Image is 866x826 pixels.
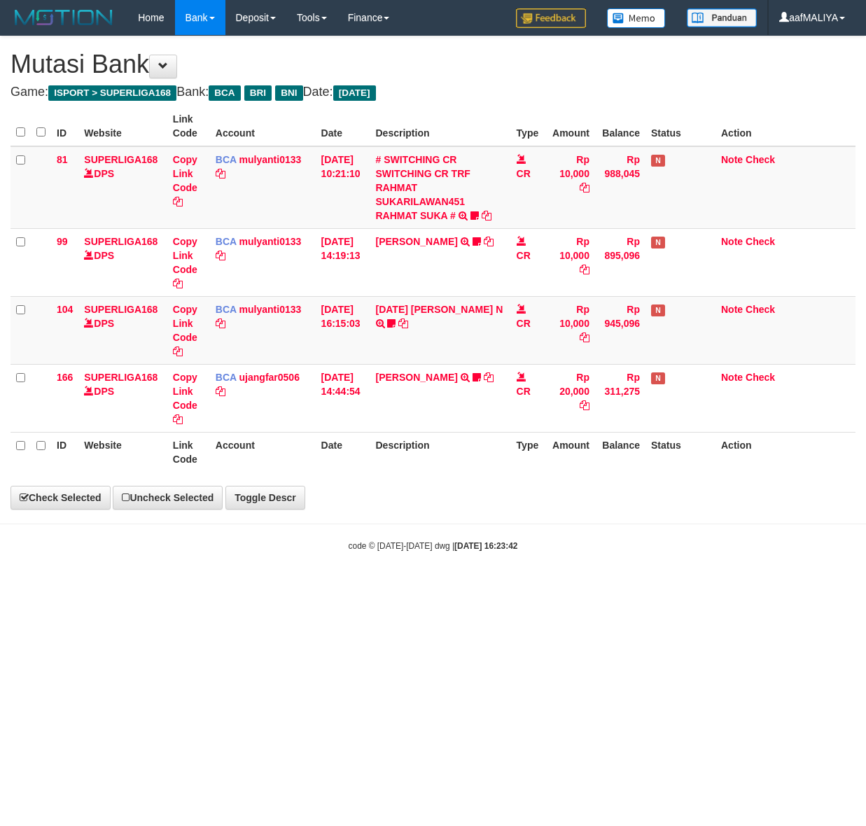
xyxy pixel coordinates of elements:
td: Rp 10,000 [545,228,595,296]
h4: Game: Bank: Date: [11,85,855,99]
td: Rp 20,000 [545,364,595,432]
a: Check [746,372,775,383]
h1: Mutasi Bank [11,50,855,78]
a: SUPERLIGA168 [84,372,158,383]
th: Account [210,106,316,146]
span: 166 [57,372,73,383]
th: Status [645,432,715,472]
span: ISPORT > SUPERLIGA168 [48,85,176,101]
a: Copy Link Code [173,236,197,289]
a: [PERSON_NAME] [376,236,458,247]
span: BNI [275,85,302,101]
a: # SWITCHING CR SWITCHING CR TRF RAHMAT SUKARILAWAN451 RAHMAT SUKA # [376,154,470,221]
td: [DATE] 16:15:03 [316,296,370,364]
a: Toggle Descr [225,486,305,510]
a: Note [721,372,743,383]
a: Note [721,236,743,247]
th: Balance [595,432,645,472]
td: Rp 895,096 [595,228,645,296]
th: ID [51,106,78,146]
a: mulyanti0133 [239,236,302,247]
th: Website [78,432,167,472]
img: MOTION_logo.png [11,7,117,28]
th: Balance [595,106,645,146]
img: panduan.png [687,8,757,27]
span: BRI [244,85,272,101]
span: BCA [216,236,237,247]
th: ID [51,432,78,472]
td: [DATE] 14:44:54 [316,364,370,432]
th: Type [511,432,545,472]
td: [DATE] 14:19:13 [316,228,370,296]
td: Rp 10,000 [545,296,595,364]
td: DPS [78,146,167,229]
img: Feedback.jpg [516,8,586,28]
span: BCA [209,85,240,101]
td: DPS [78,296,167,364]
span: 99 [57,236,68,247]
a: Check [746,236,775,247]
a: [DATE] [PERSON_NAME] N [376,304,503,315]
th: Link Code [167,106,210,146]
span: BCA [216,372,237,383]
a: Copy Link Code [173,154,197,207]
a: [PERSON_NAME] [376,372,458,383]
span: 104 [57,304,73,315]
th: Description [370,432,511,472]
td: Rp 945,096 [595,296,645,364]
a: ujangfar0506 [239,372,300,383]
a: Note [721,304,743,315]
span: Has Note [651,372,665,384]
th: Amount [545,106,595,146]
a: SUPERLIGA168 [84,154,158,165]
td: [DATE] 10:21:10 [316,146,370,229]
td: DPS [78,228,167,296]
td: Rp 311,275 [595,364,645,432]
th: Date [316,432,370,472]
a: Note [721,154,743,165]
a: Uncheck Selected [113,486,223,510]
a: mulyanti0133 [239,154,302,165]
span: BCA [216,304,237,315]
th: Amount [545,432,595,472]
img: Button%20Memo.svg [607,8,666,28]
strong: [DATE] 16:23:42 [454,541,517,551]
th: Account [210,432,316,472]
a: SUPERLIGA168 [84,304,158,315]
td: Rp 10,000 [545,146,595,229]
span: Has Note [651,304,665,316]
a: Copy Link Code [173,372,197,425]
th: Action [715,432,855,472]
a: Check [746,154,775,165]
span: [DATE] [333,85,376,101]
span: BCA [216,154,237,165]
a: Copy Link Code [173,304,197,357]
a: Check Selected [11,486,111,510]
th: Date [316,106,370,146]
span: Has Note [651,237,665,248]
span: Has Note [651,155,665,167]
a: SUPERLIGA168 [84,236,158,247]
th: Status [645,106,715,146]
th: Link Code [167,432,210,472]
span: CR [517,318,531,329]
span: 81 [57,154,68,165]
th: Type [511,106,545,146]
td: DPS [78,364,167,432]
th: Website [78,106,167,146]
th: Description [370,106,511,146]
td: Rp 988,045 [595,146,645,229]
a: Check [746,304,775,315]
span: CR [517,386,531,397]
a: mulyanti0133 [239,304,302,315]
small: code © [DATE]-[DATE] dwg | [349,541,518,551]
span: CR [517,168,531,179]
span: CR [517,250,531,261]
th: Action [715,106,855,146]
